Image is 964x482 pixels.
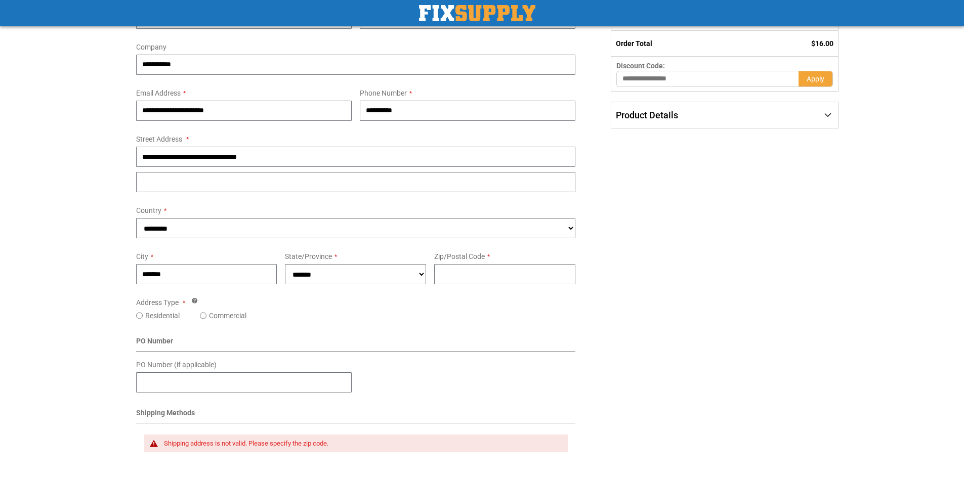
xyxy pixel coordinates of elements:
[434,252,485,260] span: Zip/Postal Code
[811,39,833,48] span: $16.00
[164,440,558,448] div: Shipping address is not valid. Please specify the zip code.
[419,5,535,21] a: store logo
[145,311,180,321] label: Residential
[136,206,161,214] span: Country
[799,71,833,87] button: Apply
[136,252,148,260] span: City
[136,298,179,306] span: Address Type
[209,311,246,321] label: Commercial
[807,75,824,83] span: Apply
[136,408,576,423] div: Shipping Methods
[136,336,576,352] div: PO Number
[616,110,678,120] span: Product Details
[419,5,535,21] img: Fix Industrial Supply
[285,252,332,260] span: State/Province
[136,43,166,51] span: Company
[360,89,407,97] span: Phone Number
[616,39,652,48] strong: Order Total
[136,361,217,369] span: PO Number (if applicable)
[136,135,182,143] span: Street Address
[616,62,665,70] span: Discount Code:
[136,89,181,97] span: Email Address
